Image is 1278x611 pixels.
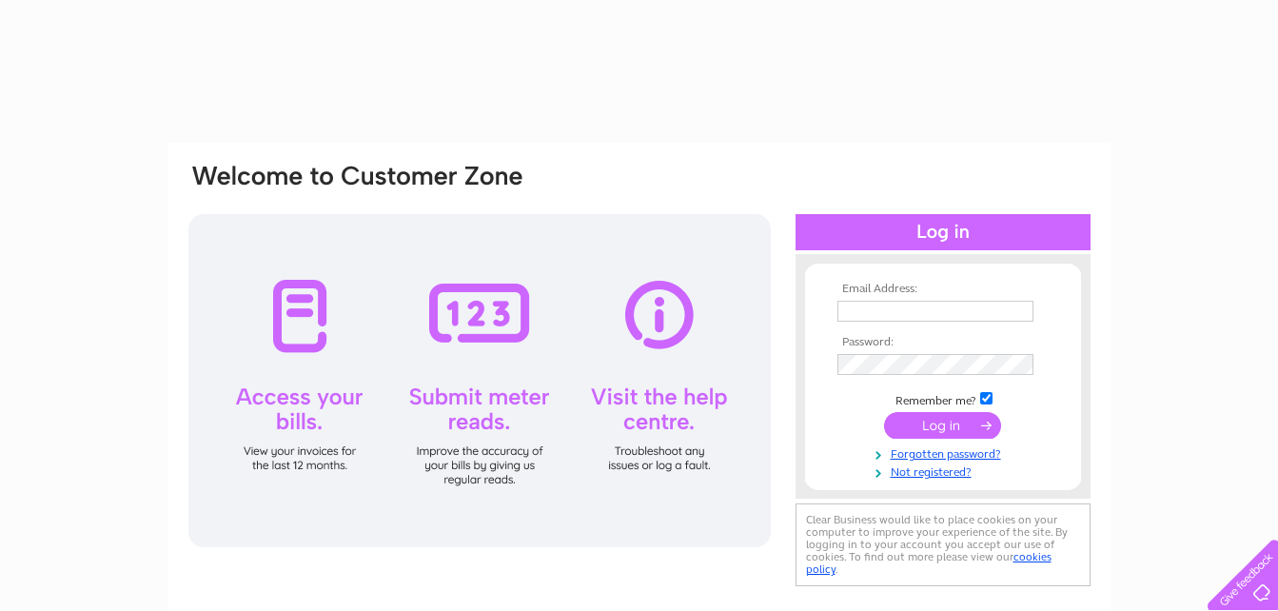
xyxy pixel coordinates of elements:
[884,412,1001,439] input: Submit
[806,550,1052,576] a: cookies policy
[796,503,1091,586] div: Clear Business would like to place cookies on your computer to improve your experience of the sit...
[833,389,1053,408] td: Remember me?
[837,462,1053,480] a: Not registered?
[833,336,1053,349] th: Password:
[837,443,1053,462] a: Forgotten password?
[833,283,1053,296] th: Email Address:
